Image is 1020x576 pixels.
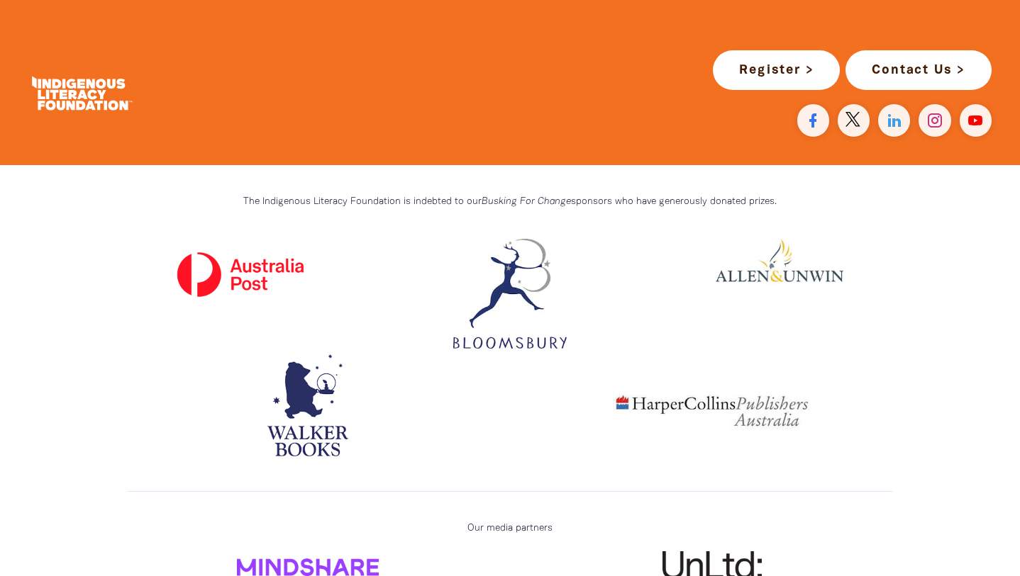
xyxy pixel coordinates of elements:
a: Find us on Twitter [838,104,870,136]
a: Visit our facebook page [797,104,829,136]
a: Contact Us > [846,50,992,90]
a: Register > [713,50,840,90]
p: Our media partners [127,520,893,537]
a: Find us on Instagram [919,104,950,136]
a: Find us on YouTube [960,104,992,136]
p: The Indigenous Literacy Foundation is indebted to our sponsors who have generously donated prizes. [127,193,893,210]
a: Find us on Linkedin [878,104,910,136]
em: Busking For Change [482,197,571,206]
